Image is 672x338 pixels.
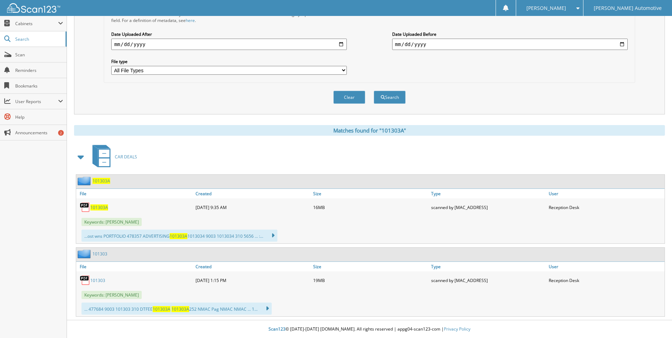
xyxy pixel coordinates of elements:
[153,306,170,312] span: 101303A
[269,326,286,332] span: Scan123
[90,277,105,283] a: 101303
[311,262,429,271] a: Size
[15,52,63,58] span: Scan
[186,17,195,23] a: here
[194,262,311,271] a: Created
[76,262,194,271] a: File
[444,326,470,332] a: Privacy Policy
[111,11,347,23] div: All metadata fields are searched by default. Select a cabinet with metadata to enable filtering b...
[111,31,347,37] label: Date Uploaded After
[15,98,58,105] span: User Reports
[547,262,665,271] a: User
[92,251,107,257] a: 101303
[80,202,90,213] img: PDF.png
[594,6,662,10] span: [PERSON_NAME] Automotive
[111,58,347,64] label: File type
[311,200,429,214] div: 16MB
[76,189,194,198] a: File
[429,189,547,198] a: Type
[171,306,189,312] span: 101303A
[392,39,628,50] input: end
[7,3,60,13] img: scan123-logo-white.svg
[547,273,665,287] div: Reception Desk
[88,143,137,171] a: CAR DEALS
[429,273,547,287] div: scanned by [MAC_ADDRESS]
[547,189,665,198] a: User
[194,273,311,287] div: [DATE] 1:15 PM
[92,178,110,184] a: 101303A
[526,6,566,10] span: [PERSON_NAME]
[547,200,665,214] div: Reception Desk
[15,130,63,136] span: Announcements
[429,262,547,271] a: Type
[194,189,311,198] a: Created
[81,218,142,226] span: Keywords: [PERSON_NAME]
[111,39,347,50] input: start
[15,114,63,120] span: Help
[15,36,62,42] span: Search
[78,176,92,185] img: folder2.png
[429,200,547,214] div: scanned by [MAC_ADDRESS]
[15,83,63,89] span: Bookmarks
[374,91,406,104] button: Search
[194,200,311,214] div: [DATE] 9:35 AM
[15,21,58,27] span: Cabinets
[115,154,137,160] span: CAR DEALS
[15,67,63,73] span: Reminders
[81,303,272,315] div: ... 477684 9003 101303 310 DTFEE 252 NMAC Pag NMAC NMAC ... 1...
[80,275,90,286] img: PDF.png
[67,321,672,338] div: © [DATE]-[DATE] [DOMAIN_NAME]. All rights reserved | appg04-scan123-com |
[74,125,665,136] div: Matches found for "101303A"
[392,31,628,37] label: Date Uploaded Before
[311,189,429,198] a: Size
[58,130,64,136] div: 2
[170,233,187,239] span: 101303A
[90,204,108,210] a: 101303A
[333,91,365,104] button: Clear
[78,249,92,258] img: folder2.png
[81,291,142,299] span: Keywords: [PERSON_NAME]
[311,273,429,287] div: 19MB
[81,230,277,242] div: ...ost wns PORTFOLIO 478357 ADVERTISING 1013034 9003 1013034 310 5656 ... :...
